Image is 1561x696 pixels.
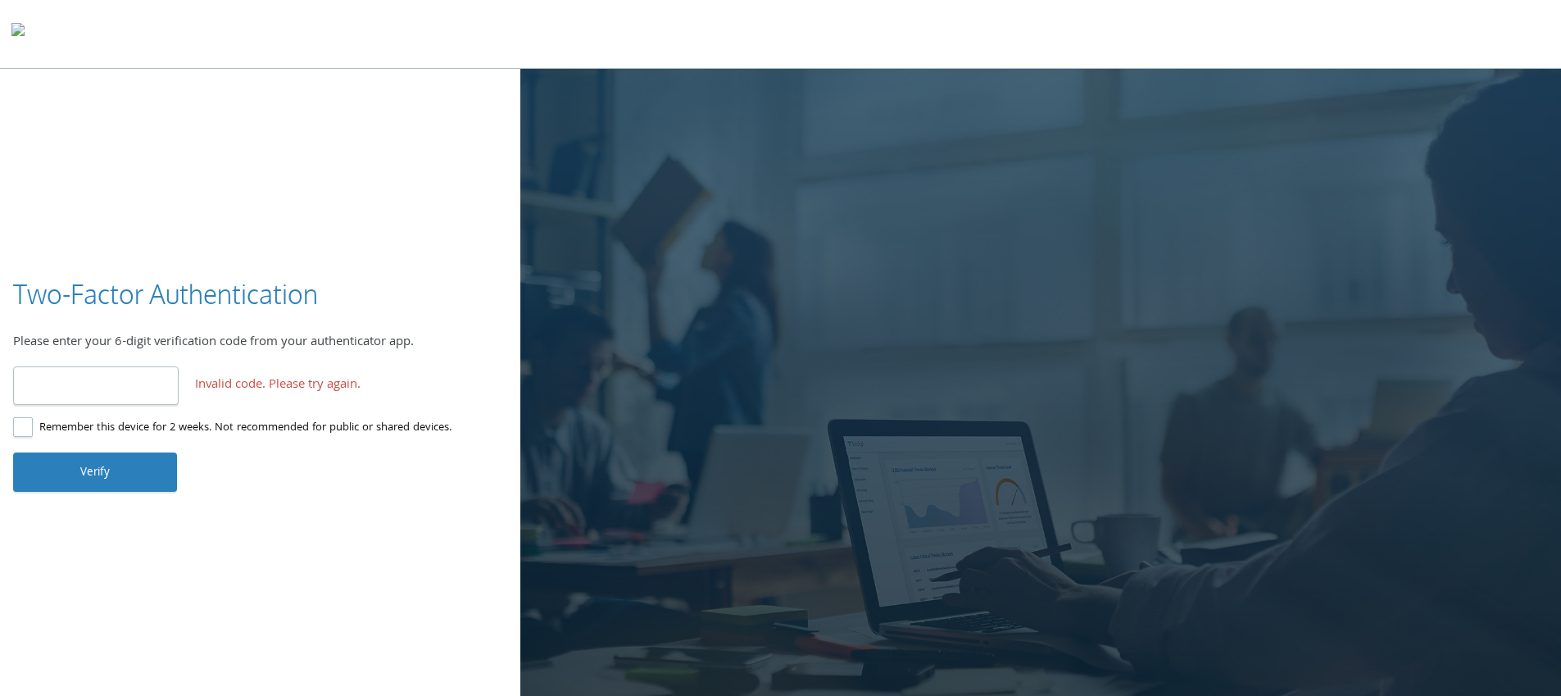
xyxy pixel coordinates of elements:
button: Verify [13,453,177,492]
label: Remember this device for 2 weeks. Not recommended for public or shared devices. [13,418,452,439]
div: Please enter your 6-digit verification code from your authenticator app. [13,333,507,354]
span: Invalid code. Please try again. [195,375,361,397]
h3: Two-Factor Authentication [13,276,318,313]
img: todyl-logo-dark.svg [11,17,25,50]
